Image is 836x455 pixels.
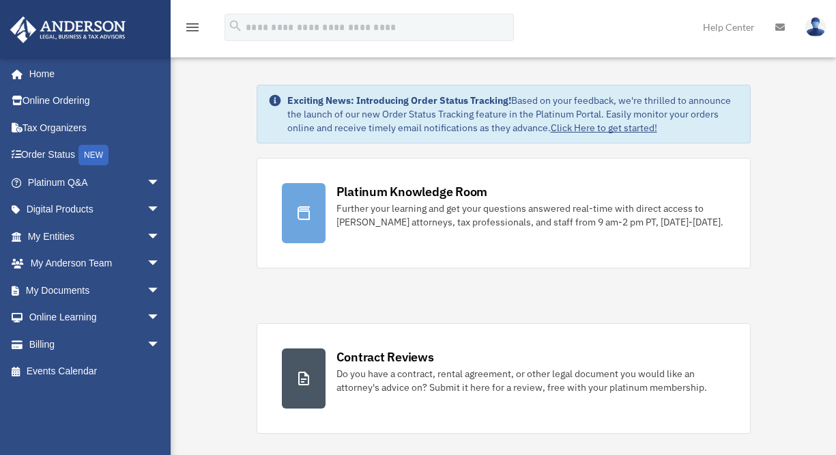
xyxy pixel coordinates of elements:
[805,17,826,37] img: User Pic
[287,94,739,135] div: Based on your feedback, we're thrilled to announce the launch of our new Order Status Tracking fe...
[228,18,243,33] i: search
[10,87,181,115] a: Online Ordering
[147,277,174,305] span: arrow_drop_down
[184,19,201,36] i: menu
[10,169,181,196] a: Platinum Q&Aarrow_drop_down
[147,304,174,332] span: arrow_drop_down
[10,223,181,250] a: My Entitiesarrow_drop_down
[10,250,181,277] a: My Anderson Teamarrow_drop_down
[10,141,181,169] a: Order StatusNEW
[147,223,174,251] span: arrow_drop_down
[10,277,181,304] a: My Documentsarrow_drop_down
[6,16,130,43] img: Anderson Advisors Platinum Portal
[257,158,751,268] a: Platinum Knowledge Room Further your learning and get your questions answered real-time with dire...
[551,122,657,134] a: Click Here to get started!
[336,367,725,394] div: Do you have a contract, rental agreement, or other legal document you would like an attorney's ad...
[336,183,488,200] div: Platinum Knowledge Room
[336,348,434,366] div: Contract Reviews
[147,331,174,359] span: arrow_drop_down
[10,196,181,223] a: Digital Productsarrow_drop_down
[10,60,174,87] a: Home
[147,196,174,224] span: arrow_drop_down
[78,145,109,165] div: NEW
[336,202,725,229] div: Further your learning and get your questions answered real-time with direct access to [PERSON_NAM...
[257,323,751,434] a: Contract Reviews Do you have a contract, rental agreement, or other legal document you would like...
[147,250,174,278] span: arrow_drop_down
[287,94,511,107] strong: Exciting News: Introducing Order Status Tracking!
[10,114,181,141] a: Tax Organizers
[10,358,181,385] a: Events Calendar
[184,24,201,36] a: menu
[10,331,181,358] a: Billingarrow_drop_down
[147,169,174,197] span: arrow_drop_down
[10,304,181,331] a: Online Learningarrow_drop_down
